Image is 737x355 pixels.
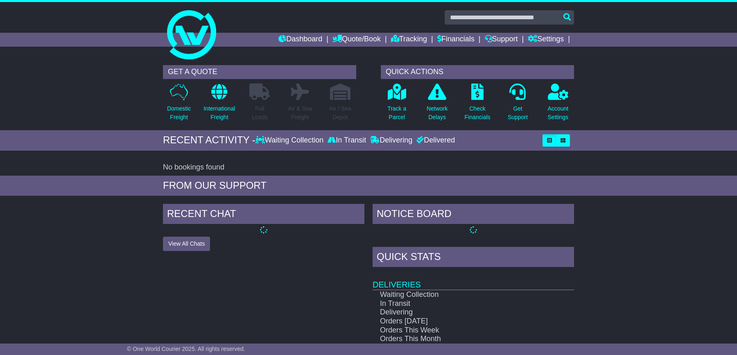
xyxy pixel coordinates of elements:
div: Delivered [414,136,455,145]
a: NetworkDelays [426,83,448,126]
div: Waiting Collection [255,136,326,145]
div: RECENT CHAT [163,204,364,226]
p: Full Loads [249,104,270,122]
a: Dashboard [278,33,322,47]
button: View All Chats [163,237,210,251]
p: Track a Parcel [387,104,406,122]
a: CheckFinancials [464,83,491,126]
div: RECENT ACTIVITY - [163,134,255,146]
a: Track aParcel [387,83,407,126]
p: Network Delays [427,104,448,122]
p: Air & Sea Freight [288,104,312,122]
td: In Transit [373,299,545,308]
div: QUICK ACTIONS [381,65,574,79]
div: Quick Stats [373,247,574,269]
p: Account Settings [548,104,569,122]
div: FROM OUR SUPPORT [163,180,574,192]
a: Support [485,33,518,47]
div: NOTICE BOARD [373,204,574,226]
a: Tracking [391,33,427,47]
p: Domestic Freight [167,104,191,122]
td: Delivering [373,308,545,317]
p: Get Support [508,104,528,122]
td: Orders This Week [373,326,545,335]
div: No bookings found [163,163,574,172]
td: Orders This Month [373,335,545,344]
p: International Freight [203,104,235,122]
a: Financials [437,33,475,47]
td: Orders [DATE] [373,317,545,326]
p: Air / Sea Depot [329,104,351,122]
a: AccountSettings [547,83,569,126]
a: GetSupport [507,83,528,126]
td: Waiting Collection [373,290,545,299]
a: Settings [528,33,564,47]
td: Deliveries [373,269,574,290]
div: Delivering [368,136,414,145]
a: DomesticFreight [167,83,191,126]
div: In Transit [326,136,368,145]
span: © One World Courier 2025. All rights reserved. [127,346,245,352]
p: Check Financials [465,104,491,122]
a: Quote/Book [332,33,381,47]
div: GET A QUOTE [163,65,356,79]
a: InternationalFreight [203,83,235,126]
